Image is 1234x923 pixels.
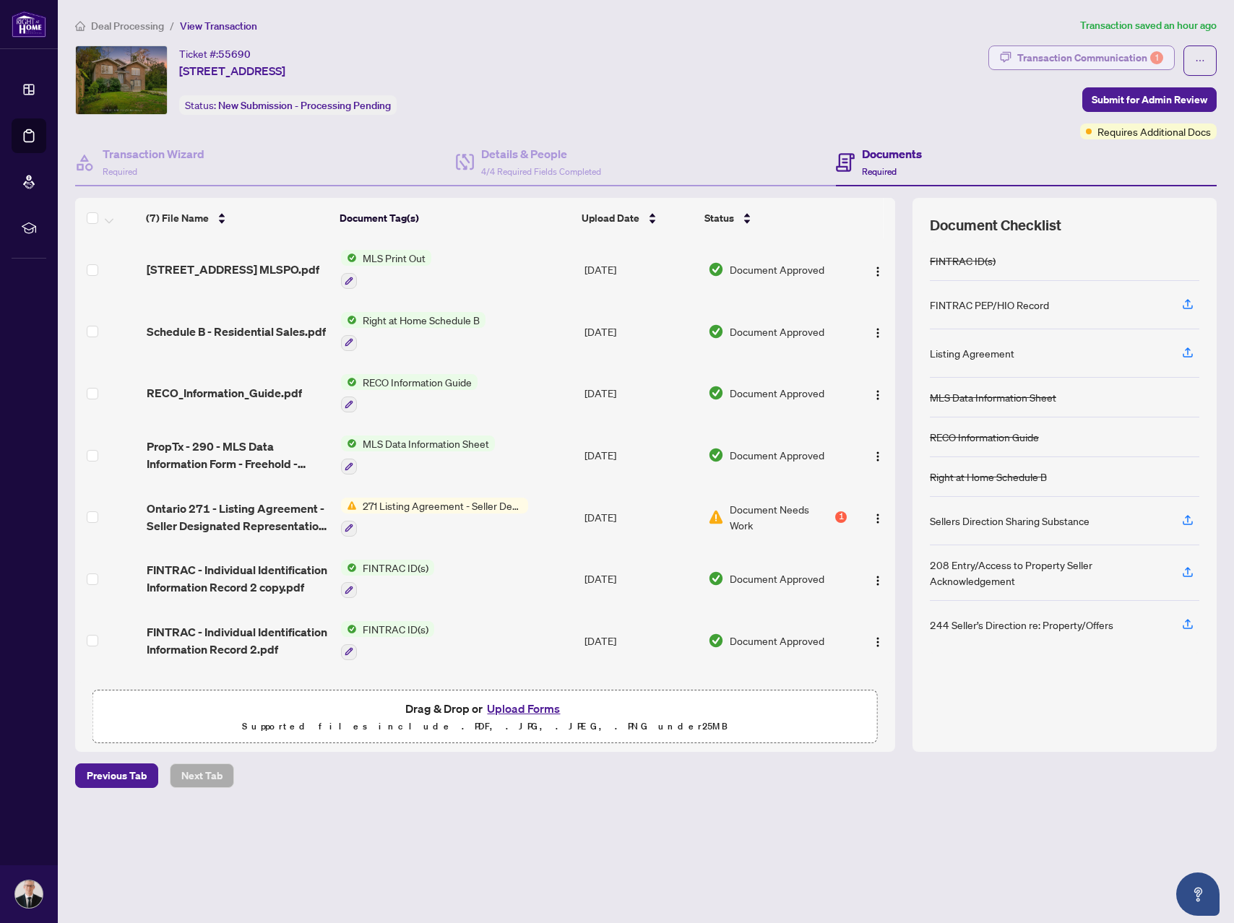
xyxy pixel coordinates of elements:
[708,447,724,463] img: Document Status
[730,571,824,586] span: Document Approved
[704,210,734,226] span: Status
[341,498,357,513] img: Status Icon
[341,250,431,289] button: Status IconMLS Print Out
[179,95,397,115] div: Status:
[103,145,204,162] h4: Transaction Wizard
[708,261,724,277] img: Document Status
[147,623,329,658] span: FINTRAC - Individual Identification Information Record 2.pdf
[930,253,996,269] div: FINTRAC ID(s)
[357,621,434,637] span: FINTRAC ID(s)
[341,560,434,599] button: Status IconFINTRAC ID(s)
[708,571,724,586] img: Document Status
[147,384,302,402] span: RECO_Information_Guide.pdf
[341,312,357,328] img: Status Icon
[930,513,1090,529] div: Sellers Direction Sharing Substance
[341,374,478,413] button: Status IconRECO Information Guide
[930,345,1014,361] div: Listing Agreement
[872,451,884,462] img: Logo
[357,374,478,390] span: RECO Information Guide
[341,250,357,266] img: Status Icon
[866,381,889,404] button: Logo
[708,385,724,401] img: Document Status
[357,250,431,266] span: MLS Print Out
[872,389,884,401] img: Logo
[1150,51,1163,64] div: 1
[481,145,601,162] h4: Details & People
[866,629,889,652] button: Logo
[1195,56,1205,66] span: ellipsis
[147,561,329,596] span: FINTRAC - Individual Identification Information Record 2 copy.pdf
[481,166,601,177] span: 4/4 Required Fields Completed
[357,435,495,451] span: MLS Data Information Sheet
[147,500,329,534] span: Ontario 271 - Listing Agreement - Seller Designated Representation Agreement - Authority to Offer...
[170,763,234,788] button: Next Tab
[730,385,824,401] span: Document Approved
[708,324,724,339] img: Document Status
[579,300,702,363] td: [DATE]
[930,389,1056,405] div: MLS Data Information Sheet
[170,17,174,34] li: /
[180,19,257,32] span: View Transaction
[147,438,329,472] span: PropTx - 290 - MLS Data Information Form - Freehold - Sale.pdf
[866,506,889,529] button: Logo
[1017,46,1163,69] div: Transaction Communication
[1080,17,1217,34] article: Transaction saved an hour ago
[218,48,251,61] span: 55690
[15,880,43,908] img: Profile Icon
[1097,123,1211,139] span: Requires Additional Docs
[579,363,702,425] td: [DATE]
[730,501,832,533] span: Document Needs Work
[102,718,868,735] p: Supported files include .PDF, .JPG, .JPEG, .PNG under 25 MB
[341,621,357,637] img: Status Icon
[357,560,434,576] span: FINTRAC ID(s)
[579,238,702,300] td: [DATE]
[341,435,357,451] img: Status Icon
[730,261,824,277] span: Document Approved
[93,690,877,744] span: Drag & Drop orUpload FormsSupported files include .PDF, .JPG, .JPEG, .PNG under25MB
[872,513,884,524] img: Logo
[1176,872,1220,916] button: Open asap
[103,166,137,177] span: Required
[699,198,848,238] th: Status
[87,764,147,787] span: Previous Tab
[582,210,639,226] span: Upload Date
[579,548,702,610] td: [DATE]
[708,633,724,649] img: Document Status
[866,258,889,281] button: Logo
[341,621,434,660] button: Status IconFINTRAC ID(s)
[730,324,824,339] span: Document Approved
[341,374,357,390] img: Status Icon
[866,443,889,467] button: Logo
[76,46,167,114] img: IMG-S12434286_1.jpg
[179,62,285,79] span: [STREET_ADDRESS]
[1092,88,1207,111] span: Submit for Admin Review
[730,633,824,649] span: Document Approved
[341,435,495,474] button: Status IconMLS Data Information Sheet
[12,11,46,38] img: logo
[862,166,897,177] span: Required
[357,498,528,513] span: 271 Listing Agreement - Seller Designated Representation Agreement Authority to Offer for Sale
[576,198,699,238] th: Upload Date
[75,21,85,31] span: home
[357,312,486,328] span: Right at Home Schedule B
[334,198,576,238] th: Document Tag(s)
[218,99,391,112] span: New Submission - Processing Pending
[483,699,564,718] button: Upload Forms
[866,567,889,590] button: Logo
[341,560,357,576] img: Status Icon
[147,261,319,278] span: [STREET_ADDRESS] MLSPO.pdf
[730,447,824,463] span: Document Approved
[930,557,1165,589] div: 208 Entry/Access to Property Seller Acknowledgement
[930,429,1039,445] div: RECO Information Guide
[872,327,884,339] img: Logo
[872,636,884,648] img: Logo
[91,19,164,32] span: Deal Processing
[708,509,724,525] img: Document Status
[341,498,528,537] button: Status Icon271 Listing Agreement - Seller Designated Representation Agreement Authority to Offer ...
[835,511,847,523] div: 1
[930,297,1049,313] div: FINTRAC PEP/HIO Record
[930,617,1113,633] div: 244 Seller’s Direction re: Property/Offers
[579,486,702,548] td: [DATE]
[579,610,702,672] td: [DATE]
[405,699,564,718] span: Drag & Drop or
